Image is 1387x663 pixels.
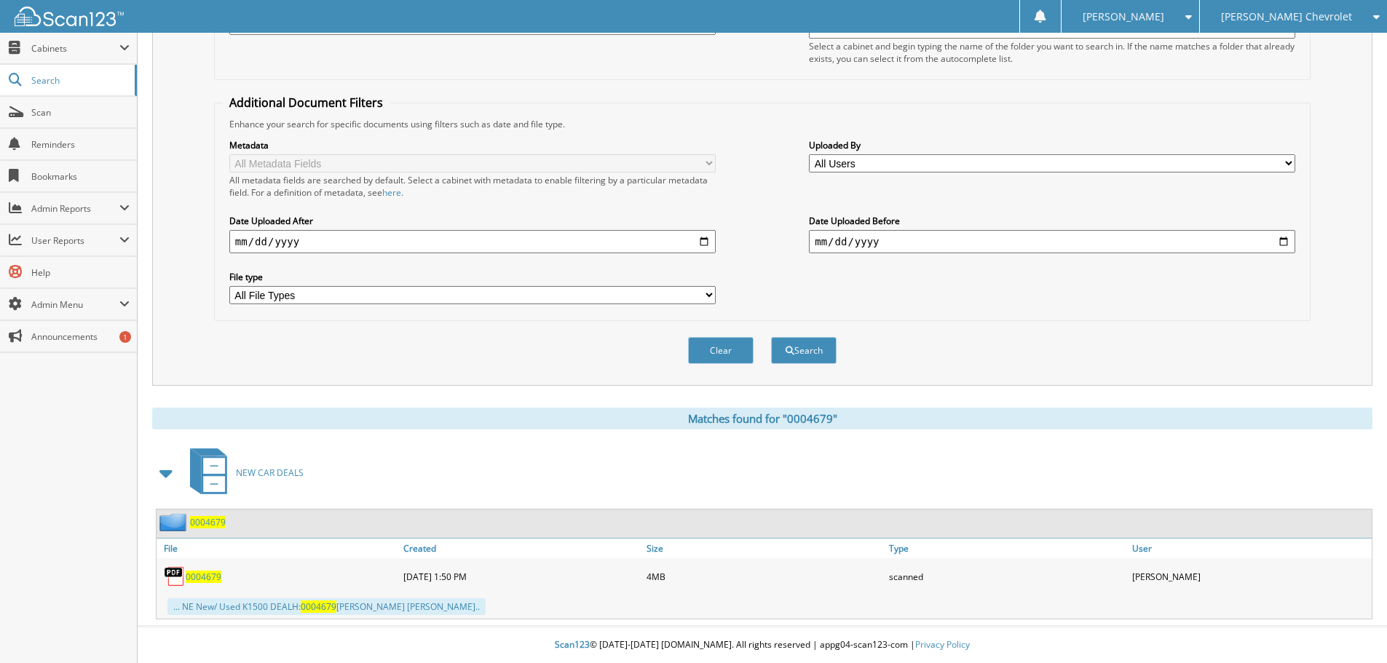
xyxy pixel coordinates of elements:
[229,174,716,199] div: All metadata fields are searched by default. Select a cabinet with metadata to enable filtering b...
[31,234,119,247] span: User Reports
[15,7,124,26] img: scan123-logo-white.svg
[157,539,400,558] a: File
[190,516,226,528] a: 0004679
[643,562,886,591] div: 4MB
[167,598,486,615] div: ... NE New/ Used K1500 DEALH: [PERSON_NAME] [PERSON_NAME]..
[809,215,1295,227] label: Date Uploaded Before
[400,539,643,558] a: Created
[643,539,886,558] a: Size
[229,139,716,151] label: Metadata
[31,74,127,87] span: Search
[222,118,1303,130] div: Enhance your search for specific documents using filters such as date and file type.
[31,138,130,151] span: Reminders
[119,331,131,343] div: 1
[31,42,119,55] span: Cabinets
[31,170,130,183] span: Bookmarks
[1129,539,1372,558] a: User
[229,230,716,253] input: start
[771,337,837,364] button: Search
[915,638,970,651] a: Privacy Policy
[152,408,1372,429] div: Matches found for "0004679"
[31,330,130,343] span: Announcements
[809,139,1295,151] label: Uploaded By
[382,186,401,199] a: here
[885,539,1129,558] a: Type
[31,298,119,311] span: Admin Menu
[186,571,221,583] a: 0004679
[400,562,643,591] div: [DATE] 1:50 PM
[181,444,304,501] a: NEW CAR DEALS
[301,600,336,613] span: 0004679
[1221,12,1352,21] span: [PERSON_NAME] Chevrolet
[809,230,1295,253] input: end
[31,106,130,119] span: Scan
[164,565,186,587] img: PDF.png
[555,638,590,651] span: Scan123
[159,513,190,531] img: folder2.png
[809,40,1295,65] div: Select a cabinet and begin typing the name of the folder you want to search in. If the name match...
[222,95,390,111] legend: Additional Document Filters
[1129,562,1372,591] div: [PERSON_NAME]
[688,337,754,364] button: Clear
[31,202,119,215] span: Admin Reports
[138,627,1387,663] div: © [DATE]-[DATE] [DOMAIN_NAME]. All rights reserved | appg04-scan123-com |
[236,467,304,479] span: NEW CAR DEALS
[885,562,1129,591] div: scanned
[229,215,716,227] label: Date Uploaded After
[31,266,130,279] span: Help
[1083,12,1164,21] span: [PERSON_NAME]
[229,271,716,283] label: File type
